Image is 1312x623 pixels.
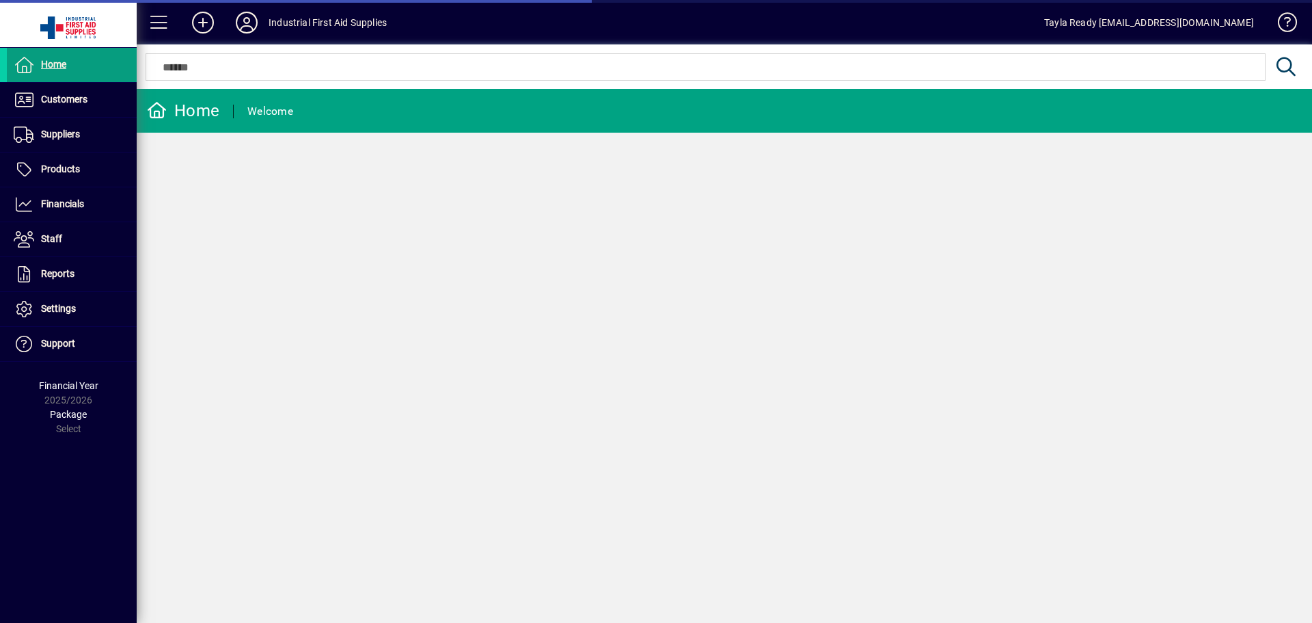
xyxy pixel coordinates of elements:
a: Products [7,153,137,187]
span: Financial Year [39,380,98,391]
a: Suppliers [7,118,137,152]
span: Settings [41,303,76,314]
span: Customers [41,94,87,105]
button: Profile [225,10,269,35]
span: Financials [41,198,84,209]
span: Products [41,163,80,174]
span: Home [41,59,66,70]
div: Tayla Ready [EMAIL_ADDRESS][DOMAIN_NAME] [1044,12,1254,34]
a: Support [7,327,137,361]
div: Industrial First Aid Supplies [269,12,387,34]
a: Staff [7,222,137,256]
a: Customers [7,83,137,117]
button: Add [181,10,225,35]
span: Suppliers [41,129,80,140]
a: Financials [7,187,137,222]
a: Knowledge Base [1268,3,1295,47]
span: Package [50,409,87,420]
a: Settings [7,292,137,326]
span: Staff [41,233,62,244]
div: Home [147,100,219,122]
span: Reports [41,268,74,279]
div: Welcome [247,101,293,122]
span: Support [41,338,75,349]
a: Reports [7,257,137,291]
